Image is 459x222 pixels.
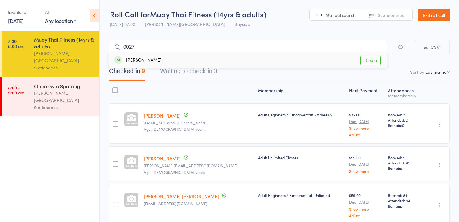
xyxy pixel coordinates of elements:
[110,9,150,19] span: Roll Call for
[144,155,181,162] a: [PERSON_NAME]
[349,112,383,137] div: $35.00
[414,41,450,54] button: CSV
[349,133,383,137] a: Adjust
[109,40,387,54] input: Search by name
[258,112,344,117] div: Adult Beginners / Fundamentals 2 x Weekly
[388,165,421,171] span: Remain:
[34,64,94,71] div: 9 attendees
[349,193,383,217] div: $59.00
[378,12,406,18] span: Scanner input
[388,193,421,198] span: Booked: 84
[388,203,421,209] span: Remain:
[34,83,94,89] div: Open Gym Sparring
[144,193,219,199] a: [PERSON_NAME] [PERSON_NAME]
[388,117,421,123] span: Attended: 2
[388,112,421,117] span: Booked: 2
[388,198,421,203] span: Attended: 84
[410,69,424,75] label: Sort by
[349,126,383,130] a: Show more
[160,64,217,81] button: Waiting to check in0
[110,21,135,27] span: [DATE] 07:00
[418,9,450,21] a: Exit roll call
[349,155,383,173] div: $59.00
[349,200,383,204] small: Due [DATE]
[34,104,94,111] div: 0 attendees
[385,84,423,101] div: Atten­dances
[45,7,76,17] div: At
[360,56,381,65] a: Drop in
[402,123,404,128] span: 0
[349,119,383,124] small: Due [DATE]
[144,126,205,132] span: Age: [DEMOGRAPHIC_DATA] years
[347,84,385,101] div: Next Payment
[34,50,94,64] div: [PERSON_NAME][GEOGRAPHIC_DATA]
[402,165,404,171] span: -
[349,207,383,211] a: Show more
[8,38,24,48] time: 7:00 - 8:00 am
[425,69,446,75] div: Last name
[8,7,39,17] div: Events for
[144,169,205,175] span: Age: [DEMOGRAPHIC_DATA] years
[2,77,99,116] a: 8:00 -9:00 amOpen Gym Sparring[PERSON_NAME][GEOGRAPHIC_DATA]0 attendees
[8,17,23,24] a: [DATE]
[325,12,356,18] span: Manual search
[150,9,266,19] span: Muay Thai Fitness (14yrs & adults)
[235,21,250,27] span: Bayside
[109,64,145,81] button: Checked in9
[214,68,217,74] div: 0
[402,203,404,209] span: -
[258,155,344,160] div: Adult Unlimited Classes
[144,112,181,119] a: [PERSON_NAME]
[8,85,24,95] time: 8:00 - 9:00 am
[349,169,383,173] a: Show more
[114,57,161,64] div: [PERSON_NAME]
[144,121,253,125] small: alexcalcutt89@gmail.com
[34,36,94,50] div: Muay Thai Fitness (14yrs & adults)
[255,84,347,101] div: Membership
[349,162,383,166] small: Due [DATE]
[34,89,94,104] div: [PERSON_NAME][GEOGRAPHIC_DATA]
[388,155,421,160] span: Booked: 91
[258,193,344,198] div: Adult Beginners / Fundamentals Unlimted
[388,123,421,128] span: Remain:
[144,164,253,168] small: Kirsten.jade05@gmail.com
[2,31,99,77] a: 7:00 -8:00 amMuay Thai Fitness (14yrs & adults)[PERSON_NAME][GEOGRAPHIC_DATA]9 attendees
[145,21,225,27] span: [PERSON_NAME][GEOGRAPHIC_DATA]
[144,201,253,206] small: Jacquical86@hotmail.com
[388,160,421,165] span: Attended: 91
[142,68,145,74] div: 9
[45,17,76,24] div: Any location
[388,93,421,98] div: for membership
[349,214,383,218] a: Adjust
